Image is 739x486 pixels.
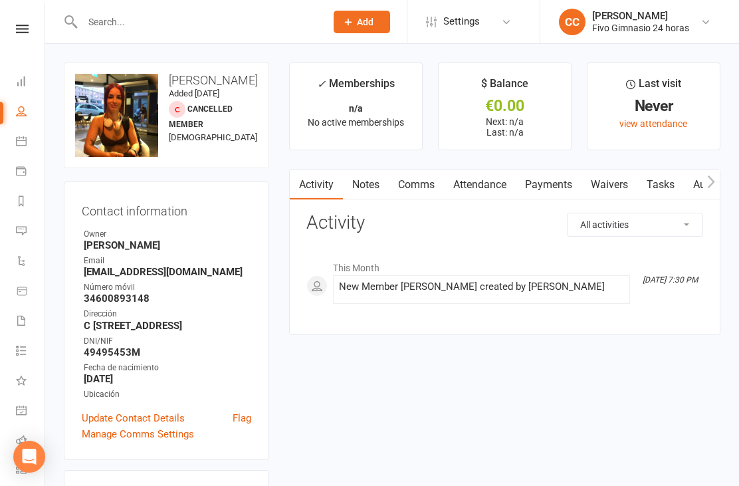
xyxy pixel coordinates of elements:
[16,158,46,187] a: Payments
[84,362,251,374] div: Fecha de nacimiento
[317,75,395,100] div: Memberships
[75,74,158,157] img: image1760553106.png
[626,75,681,99] div: Last visit
[82,410,185,426] a: Update Contact Details
[444,170,516,200] a: Attendance
[84,373,251,385] strong: [DATE]
[84,308,251,320] div: Dirección
[16,128,46,158] a: Calendar
[308,117,404,128] span: No active memberships
[82,199,251,218] h3: Contact information
[169,132,257,142] span: [DEMOGRAPHIC_DATA]
[84,293,251,304] strong: 34600893148
[84,255,251,267] div: Email
[82,426,194,442] a: Manage Comms Settings
[84,346,251,358] strong: 49495453M
[592,10,689,22] div: [PERSON_NAME]
[357,17,373,27] span: Add
[339,281,624,293] div: New Member [PERSON_NAME] created by [PERSON_NAME]
[169,88,219,98] time: Added [DATE]
[84,388,251,401] div: Ubicación
[169,104,233,129] span: Cancelled member
[317,78,326,90] i: ✓
[16,397,46,427] a: General attendance kiosk mode
[13,441,45,473] div: Open Intercom Messenger
[78,13,316,31] input: Search...
[619,118,687,129] a: view attendance
[16,277,46,307] a: Product Sales
[84,281,251,294] div: Número móvil
[16,187,46,217] a: Reports
[306,213,703,233] h3: Activity
[349,103,363,114] strong: n/a
[581,170,637,200] a: Waivers
[84,320,251,332] strong: C [STREET_ADDRESS]
[637,170,684,200] a: Tasks
[16,427,46,457] a: Roll call kiosk mode
[592,22,689,34] div: Fivo Gimnasio 24 horas
[84,335,251,348] div: DNI/NIF
[481,75,528,99] div: $ Balance
[16,98,46,128] a: People
[84,266,251,278] strong: [EMAIL_ADDRESS][DOMAIN_NAME]
[75,74,258,87] h3: [PERSON_NAME]
[16,68,46,98] a: Dashboard
[559,9,585,35] div: CC
[451,116,559,138] p: Next: n/a Last: n/a
[306,254,703,275] li: This Month
[599,99,708,113] div: Never
[443,7,480,37] span: Settings
[343,170,389,200] a: Notes
[643,275,698,285] i: [DATE] 7:30 PM
[84,239,251,251] strong: [PERSON_NAME]
[451,99,559,113] div: €0.00
[389,170,444,200] a: Comms
[233,410,251,426] a: Flag
[16,367,46,397] a: What's New
[290,170,343,200] a: Activity
[334,11,390,33] button: Add
[516,170,581,200] a: Payments
[84,228,251,241] div: Owner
